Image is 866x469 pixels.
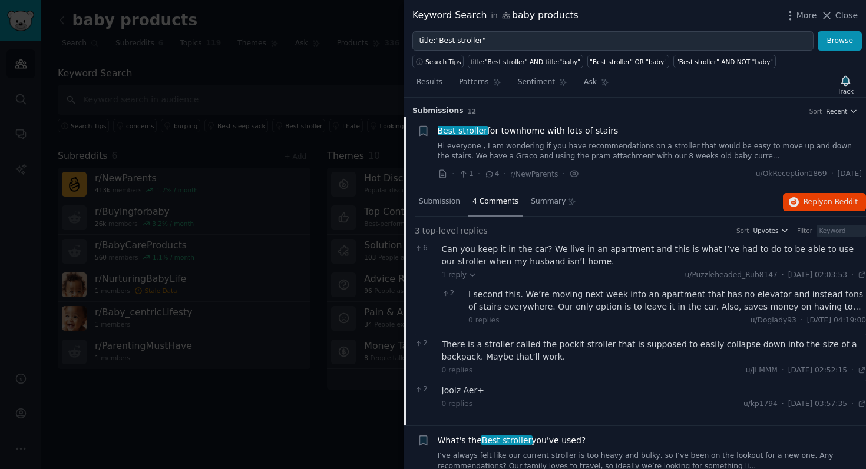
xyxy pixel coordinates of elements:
[807,315,866,326] span: [DATE] 04:19:00
[743,400,778,408] span: u/kp1794
[422,225,458,237] span: top-level
[676,58,773,66] div: "Best stroller" AND NOT "baby"
[419,197,460,207] span: Submission
[851,365,854,376] span: ·
[590,58,667,66] div: "Best stroller" OR "baby"
[412,73,447,97] a: Results
[455,73,505,97] a: Patterns
[412,106,464,117] span: Submission s
[796,9,817,22] span: More
[817,225,866,237] input: Keyword
[417,77,442,88] span: Results
[514,73,571,97] a: Sentiment
[438,434,586,447] span: What's the you've used?
[437,126,488,135] span: Best stroller
[468,55,583,68] a: title:"Best stroller" AND title:"baby"
[472,197,518,207] span: 4 Comments
[442,288,462,299] span: 2
[412,55,464,68] button: Search Tips
[438,141,862,162] a: Hi everyone , I am wondering if you have recommendations on a stroller that would be easy to move...
[826,107,858,115] button: Recent
[782,270,784,281] span: ·
[458,169,473,179] span: 1
[442,270,477,281] span: 1 reply
[491,11,497,21] span: in
[468,288,866,313] div: I second this. We’re moving next week into an apartment that has no elevator and instead tons of ...
[510,170,558,178] span: r/NewParents
[751,316,796,324] span: u/Doglady93
[851,399,854,410] span: ·
[831,169,834,179] span: ·
[818,31,862,51] button: Browse
[452,168,454,180] span: ·
[587,55,670,68] a: "Best stroller" OR "baby"
[834,72,858,97] button: Track
[835,9,858,22] span: Close
[415,243,435,254] span: 6
[412,31,814,51] input: Try a keyword related to your business
[471,58,581,66] div: title:"Best stroller" AND title:"baby"
[782,365,784,376] span: ·
[504,168,506,180] span: ·
[412,8,579,23] div: Keyword Search baby products
[753,227,778,235] span: Upvotes
[797,227,812,235] div: Filter
[746,366,778,374] span: u/JLMMM
[562,168,564,180] span: ·
[783,193,866,212] button: Replyon Reddit
[736,227,749,235] div: Sort
[824,198,858,206] span: on Reddit
[531,197,566,207] span: Summary
[821,9,858,22] button: Close
[438,125,619,137] span: for townhome with lots of stairs
[782,399,784,410] span: ·
[685,271,778,279] span: u/Puzzleheaded_Rub8147
[838,87,854,95] div: Track
[580,73,613,97] a: Ask
[756,169,827,179] span: u/OkReception1869
[438,434,586,447] a: What's theBest strolleryou've used?
[784,9,817,22] button: More
[481,435,533,445] span: Best stroller
[468,108,477,115] span: 12
[415,225,420,237] span: 3
[478,168,480,180] span: ·
[459,77,488,88] span: Patterns
[460,225,488,237] span: replies
[584,77,597,88] span: Ask
[415,384,435,395] span: 2
[826,107,847,115] span: Recent
[425,58,461,66] span: Search Tips
[484,169,499,179] span: 4
[753,227,789,235] button: Upvotes
[788,270,847,281] span: [DATE] 02:03:53
[801,315,803,326] span: ·
[788,399,847,410] span: [DATE] 03:57:35
[673,55,775,68] a: "Best stroller" AND NOT "baby"
[804,197,858,208] span: Reply
[809,107,822,115] div: Sort
[851,270,854,281] span: ·
[518,77,555,88] span: Sentiment
[838,169,862,179] span: [DATE]
[415,338,435,349] span: 2
[788,365,847,376] span: [DATE] 02:52:15
[438,125,619,137] a: Best strollerfor townhome with lots of stairs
